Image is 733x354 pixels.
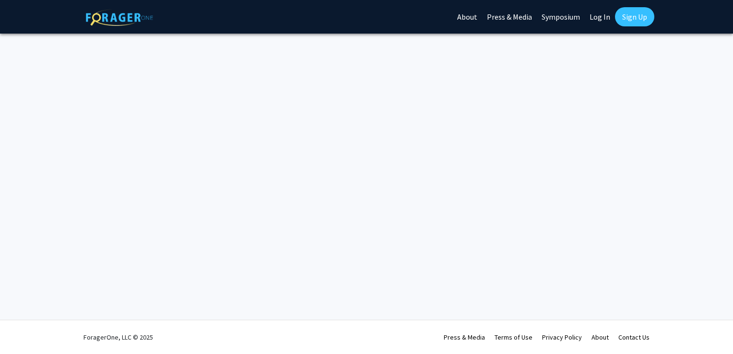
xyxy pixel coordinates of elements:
[86,9,153,26] img: ForagerOne Logo
[591,333,609,342] a: About
[495,333,532,342] a: Terms of Use
[83,320,153,354] div: ForagerOne, LLC © 2025
[542,333,582,342] a: Privacy Policy
[615,7,654,26] a: Sign Up
[618,333,650,342] a: Contact Us
[444,333,485,342] a: Press & Media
